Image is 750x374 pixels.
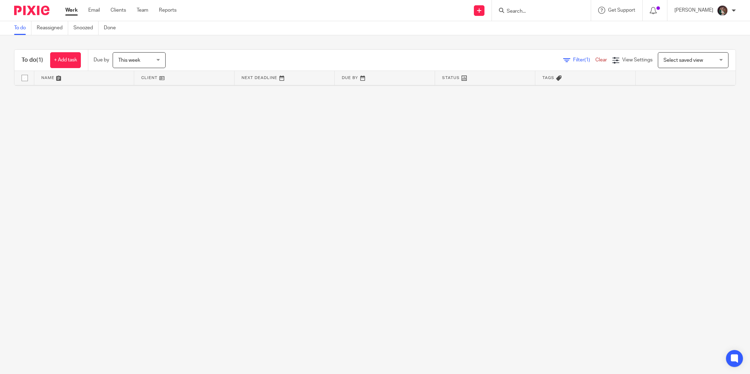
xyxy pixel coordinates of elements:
[608,8,635,13] span: Get Support
[137,7,148,14] a: Team
[506,8,570,15] input: Search
[104,21,121,35] a: Done
[717,5,728,16] img: Profile%20picture%20JUS.JPG
[118,58,140,63] span: This week
[22,56,43,64] h1: To do
[573,58,595,62] span: Filter
[94,56,109,64] p: Due by
[159,7,177,14] a: Reports
[111,7,126,14] a: Clients
[584,58,590,62] span: (1)
[50,52,81,68] a: + Add task
[37,21,68,35] a: Reassigned
[622,58,653,62] span: View Settings
[65,7,78,14] a: Work
[542,76,554,80] span: Tags
[36,57,43,63] span: (1)
[663,58,703,63] span: Select saved view
[73,21,99,35] a: Snoozed
[595,58,607,62] a: Clear
[14,21,31,35] a: To do
[14,6,49,15] img: Pixie
[88,7,100,14] a: Email
[674,7,713,14] p: [PERSON_NAME]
